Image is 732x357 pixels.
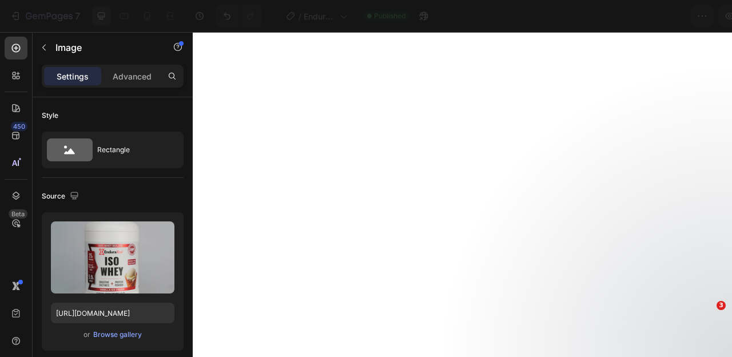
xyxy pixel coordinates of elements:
[499,5,609,27] button: 1 product assigned
[304,10,335,22] span: EnduraXcel ISO Whey– Glace Vanilla - [MEDICAL_DATA]
[299,10,301,22] span: /
[113,70,152,82] p: Advanced
[11,122,27,131] div: 450
[83,328,90,342] span: or
[5,5,85,27] button: 7
[9,209,27,219] div: Beta
[623,11,642,21] span: Save
[42,189,81,204] div: Source
[57,70,89,82] p: Settings
[656,5,704,27] button: Publish
[193,32,732,357] iframe: Design area
[216,5,262,27] div: Undo/Redo
[666,10,694,22] div: Publish
[93,329,142,340] button: Browse gallery
[614,5,651,27] button: Save
[509,10,583,22] span: 1 product assigned
[97,137,167,163] div: Rectangle
[51,221,174,293] img: preview-image
[693,318,721,346] iframe: Intercom live chat
[75,9,80,23] p: 7
[42,110,58,121] div: Style
[55,41,153,54] p: Image
[374,11,405,21] span: Published
[717,301,726,310] span: 3
[51,303,174,323] input: https://example.com/image.jpg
